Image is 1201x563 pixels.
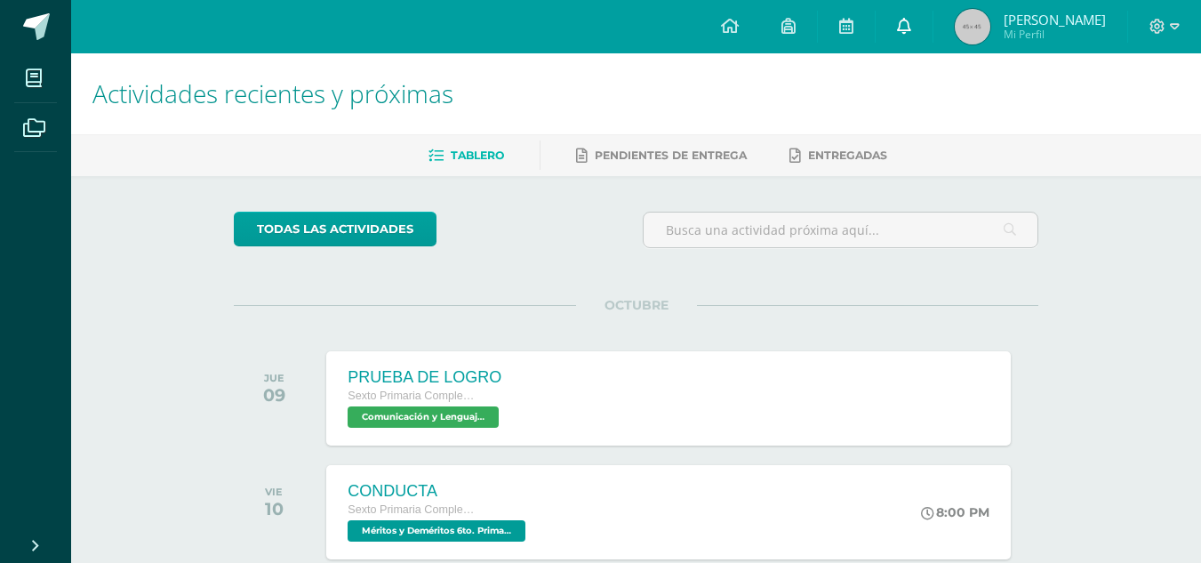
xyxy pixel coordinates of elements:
[595,149,747,162] span: Pendientes de entrega
[265,486,284,498] div: VIE
[451,149,504,162] span: Tablero
[348,406,499,428] span: Comunicación y Lenguaje L.1 'A'
[955,9,990,44] img: 45x45
[348,520,525,542] span: Méritos y Deméritos 6to. Primaria ¨A¨ 'A'
[348,368,503,387] div: PRUEBA DE LOGRO
[644,213,1037,247] input: Busca una actividad próxima aquí...
[263,372,285,384] div: JUE
[1004,27,1106,42] span: Mi Perfil
[808,149,887,162] span: Entregadas
[263,384,285,406] div: 09
[428,141,504,170] a: Tablero
[789,141,887,170] a: Entregadas
[576,141,747,170] a: Pendientes de entrega
[92,76,453,110] span: Actividades recientes y próximas
[348,390,481,402] span: Sexto Primaria Complementaria
[265,498,284,519] div: 10
[234,212,436,246] a: todas las Actividades
[921,504,989,520] div: 8:00 PM
[1004,11,1106,28] span: [PERSON_NAME]
[348,482,530,501] div: CONDUCTA
[348,503,481,516] span: Sexto Primaria Complementaria
[576,297,697,313] span: OCTUBRE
